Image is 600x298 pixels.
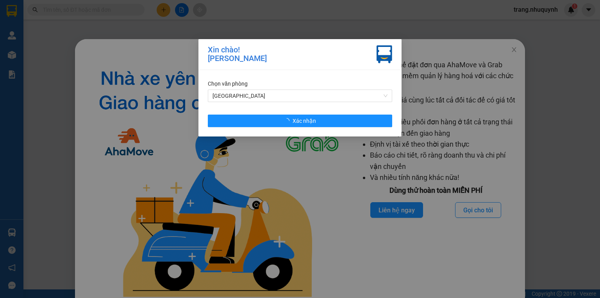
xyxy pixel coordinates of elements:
[208,79,392,88] div: Chọn văn phòng
[293,117,316,125] span: Xác nhận
[284,118,293,124] span: loading
[208,45,267,63] div: Xin chào! [PERSON_NAME]
[377,45,392,63] img: vxr-icon
[208,115,392,127] button: Xác nhận
[212,90,387,102] span: Sài Gòn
